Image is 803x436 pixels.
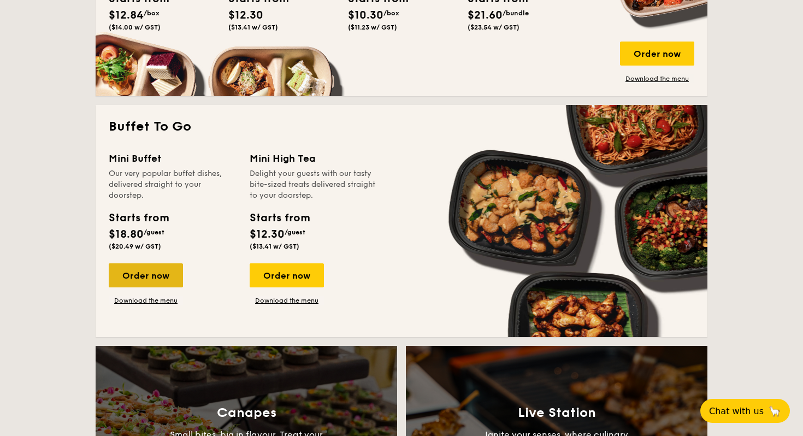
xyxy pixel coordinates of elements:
span: $12.84 [109,9,144,22]
span: /bundle [503,9,529,17]
div: Order now [620,42,694,66]
span: $12.30 [250,228,285,241]
div: Order now [250,263,324,287]
span: ($11.23 w/ GST) [348,23,397,31]
a: Download the menu [250,296,324,305]
div: Order now [109,263,183,287]
div: Starts from [250,210,309,226]
span: $18.80 [109,228,144,241]
span: /guest [144,228,164,236]
span: Chat with us [709,406,764,416]
button: Chat with us🦙 [700,399,790,423]
span: $21.60 [468,9,503,22]
div: Delight your guests with our tasty bite-sized treats delivered straight to your doorstep. [250,168,377,201]
span: ($23.54 w/ GST) [468,23,519,31]
span: 🦙 [768,405,781,417]
span: ($14.00 w/ GST) [109,23,161,31]
div: Starts from [109,210,168,226]
span: /box [383,9,399,17]
div: Mini High Tea [250,151,377,166]
span: /guest [285,228,305,236]
span: ($20.49 w/ GST) [109,243,161,250]
h3: Canapes [217,405,276,421]
span: $10.30 [348,9,383,22]
div: Mini Buffet [109,151,237,166]
span: ($13.41 w/ GST) [250,243,299,250]
span: ($13.41 w/ GST) [228,23,278,31]
h2: Buffet To Go [109,118,694,135]
a: Download the menu [620,74,694,83]
span: /box [144,9,160,17]
div: Our very popular buffet dishes, delivered straight to your doorstep. [109,168,237,201]
a: Download the menu [109,296,183,305]
span: $12.30 [228,9,263,22]
h3: Live Station [518,405,596,421]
